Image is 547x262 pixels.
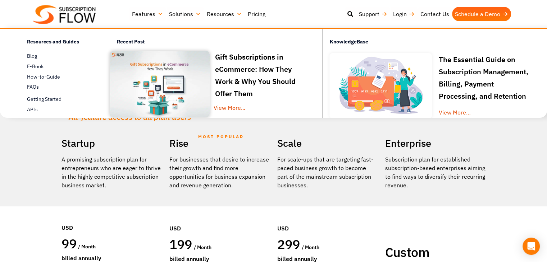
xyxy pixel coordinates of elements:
h2: Startup [61,135,162,151]
span: FAQs [27,83,39,91]
a: Support [356,7,390,21]
span: 99 [61,235,77,252]
h2: Enterprise [385,135,486,151]
h4: KnowledgeBase [330,34,540,50]
p: The Essential Guide on Subscription Management, Billing, Payment Processing, and Retention [439,53,529,102]
div: USD [169,202,270,236]
a: How-to-Guide [27,72,92,81]
a: Solutions [166,7,204,21]
a: View More… [439,109,471,116]
img: Gift Subscriptions in eCommerce [110,51,210,117]
span: Implementation [27,116,64,124]
a: Contact Us [418,7,452,21]
span: / month [194,244,211,251]
span: APIs [27,106,38,113]
span: 299 [277,236,300,253]
a: Blog [27,52,92,60]
span: Custom [385,244,429,261]
h2: Scale [277,135,378,151]
a: Gift Subscriptions in eCommerce: How They Work & Why You Should Offer Them [215,52,296,100]
div: For scale-ups that are targeting fast-paced business growth to become part of the mainstream subs... [277,155,378,190]
a: FAQs [27,83,92,92]
h4: Resources and Guides [27,38,92,48]
div: For businesses that desire to increase their growth and find more opportunities for business expa... [169,155,270,190]
h4: Recent Post [117,38,316,48]
span: / month [302,244,319,251]
a: Pricing [245,7,268,21]
a: APIs [27,105,92,114]
div: USD [61,202,162,235]
a: Implementation [27,116,92,124]
h2: Rise [169,135,270,151]
a: Features [129,7,166,21]
p: Subscription plan for established subscription-based enterprises aiming to find ways to diversify... [385,155,486,190]
a: View More... [214,103,310,123]
a: Getting Started [27,95,92,103]
span: E-Book [27,63,44,70]
span: Getting Started [27,95,61,103]
a: Login [390,7,418,21]
span: MOST POPULAR [198,128,244,145]
span: Blog [27,52,37,60]
span: How-to-Guide [27,73,60,81]
a: Resources [204,7,245,21]
img: Subscriptionflow [33,5,96,24]
div: Open Intercom Messenger [523,238,540,255]
p: A promising subscription plan for entrepreneurs who are eager to thrive in the highly competitive... [61,155,162,190]
span: 199 [169,236,192,253]
span: / month [78,243,96,250]
img: Online-recurring-Billing-software [326,50,435,122]
a: Schedule a Demo [452,7,511,21]
div: USD [277,202,378,236]
a: E-Book [27,62,92,71]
